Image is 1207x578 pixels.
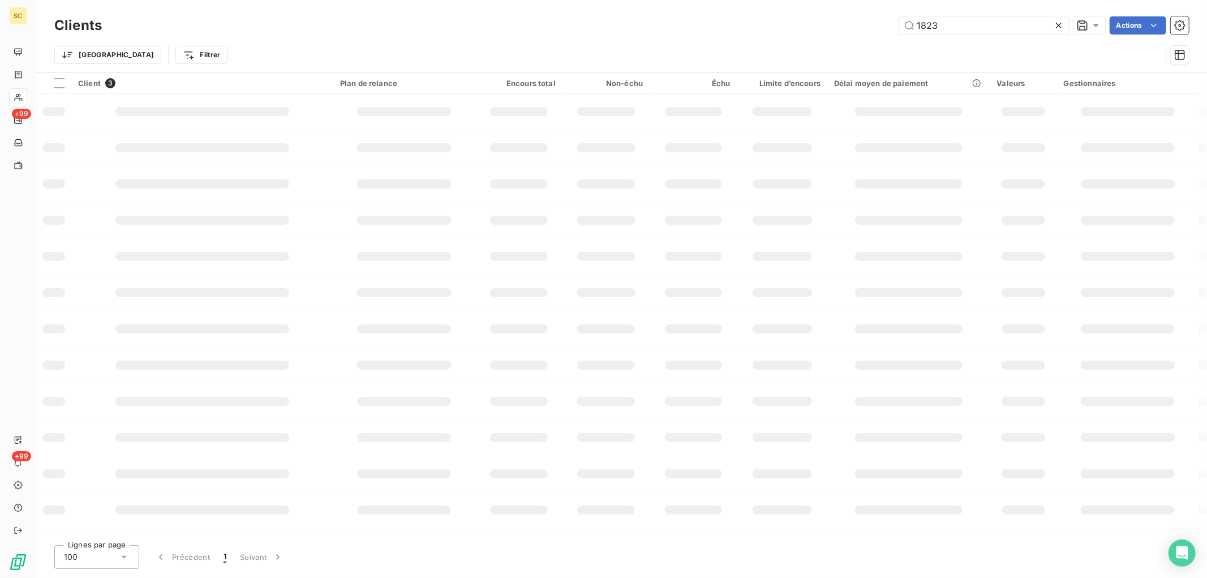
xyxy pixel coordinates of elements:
[224,551,226,563] span: 1
[340,79,469,88] div: Plan de relance
[1064,79,1192,88] div: Gestionnaires
[9,553,27,571] img: Logo LeanPay
[54,46,161,64] button: [GEOGRAPHIC_DATA]
[217,545,233,569] button: 1
[1169,540,1196,567] div: Open Intercom Messenger
[175,46,227,64] button: Filtrer
[569,79,643,88] div: Non-échu
[1110,16,1166,35] button: Actions
[482,79,556,88] div: Encours total
[997,79,1050,88] div: Valeurs
[744,79,821,88] div: Limite d’encours
[12,451,31,461] span: +99
[148,545,217,569] button: Précédent
[656,79,730,88] div: Échu
[54,15,102,36] h3: Clients
[834,79,983,88] div: Délai moyen de paiement
[12,109,31,119] span: +99
[78,79,101,88] span: Client
[64,551,78,563] span: 100
[9,7,27,25] div: SC
[899,16,1069,35] input: Rechercher
[105,78,115,88] span: 3
[233,545,290,569] button: Suivant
